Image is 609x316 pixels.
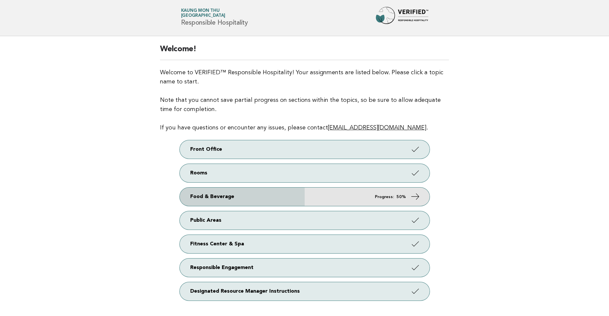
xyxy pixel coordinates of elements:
p: Welcome to VERIFIED™ Responsible Hospitality! Your assignments are listed below. Please click a t... [160,68,449,132]
strong: 50% [396,195,406,199]
a: Rooms [180,164,430,182]
a: Responsible Engagement [180,259,430,277]
h1: Responsible Hospitality [181,9,248,26]
img: Forbes Travel Guide [376,7,428,28]
a: Designated Resource Manager Instructions [180,282,430,301]
em: Progress: [375,195,394,199]
h2: Welcome! [160,44,449,60]
a: Fitness Center & Spa [180,235,430,253]
span: [GEOGRAPHIC_DATA] [181,14,225,18]
a: [EMAIL_ADDRESS][DOMAIN_NAME] [328,125,426,131]
a: Food & Beverage Progress: 50% [180,188,430,206]
a: Public Areas [180,211,430,230]
a: Kaung Mon Thu[GEOGRAPHIC_DATA] [181,9,225,18]
a: Front Office [180,140,430,159]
